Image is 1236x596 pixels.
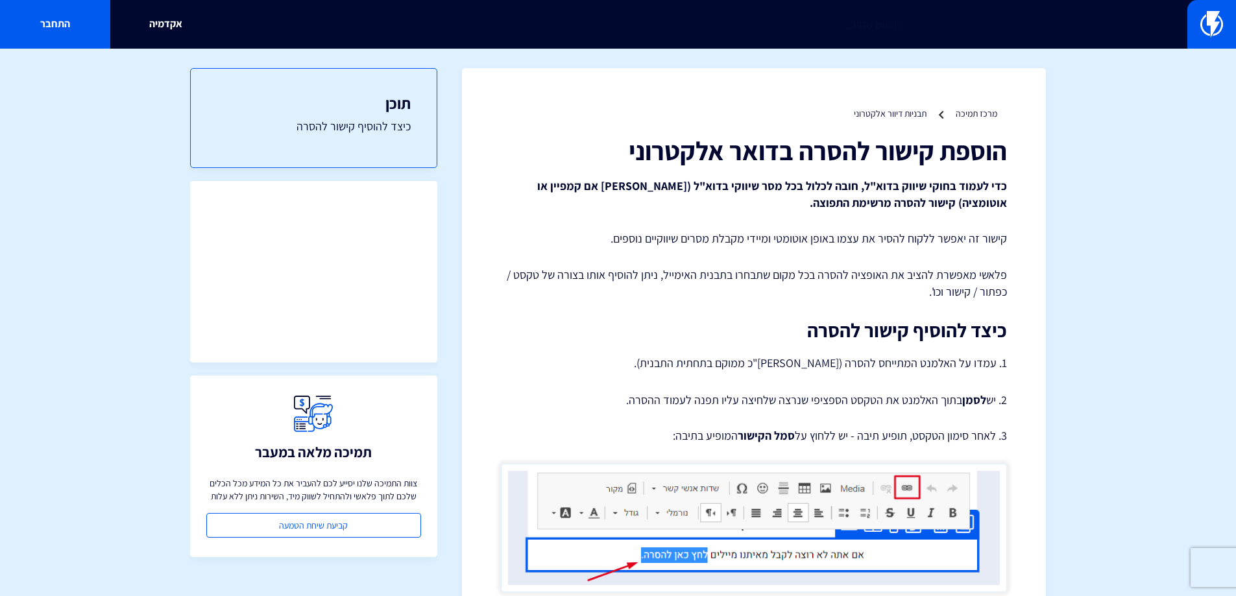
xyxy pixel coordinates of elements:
p: צוות התמיכה שלנו יסייע לכם להעביר את כל המידע מכל הכלים שלכם לתוך פלאשי ולהתחיל לשווק מיד, השירות... [206,477,421,503]
p: 1. עמדו על האלמנט המתייחס להסרה ([PERSON_NAME]"כ ממוקם בתחתית התבנית). [501,354,1007,372]
h1: הוספת קישור להסרה בדואר אלקטרוני [501,136,1007,165]
h2: כיצד להוסיף קישור להסרה [501,320,1007,341]
p: 3. לאחר סימון הטקסט, תופיע תיבה - יש ללחוץ על המופיע בתיבה: [501,427,1007,444]
p: קישור זה יאפשר ללקוח להסיר את עצמו באופן אוטומטי ומיידי מקבלת מסרים שיווקיים נוספים. [501,230,1007,247]
a: קביעת שיחת הטמעה [206,513,421,538]
strong: סמל הקישור [738,428,795,443]
a: מרכז תמיכה [956,108,997,119]
a: כיצד להוסיף קישור להסרה [217,118,411,135]
h3: תמיכה מלאה במעבר [255,444,372,460]
strong: כדי לעמוד בחוקי שיווק בדוא"ל, חובה לכלול בכל מסר שיווקי בדוא"ל ([PERSON_NAME] אם קמפיין או אוטומצ... [537,178,1007,210]
p: פלאשי מאפשרת להציב את האופציה להסרה בכל מקום שתבחרו בתבנית האימייל, ניתן להוסיף אותו בצורה של טקס... [501,267,1007,300]
input: חיפוש מהיר... [326,10,910,40]
h3: תוכן [217,95,411,112]
a: תבניות דיוור אלקטרוני [854,108,927,119]
p: 2. יש בתוך האלמנט את הטקסט הספציפי שנרצה שלחיצה עליו תפנה לעמוד ההסרה. [501,392,1007,409]
strong: לסמן [962,392,986,407]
